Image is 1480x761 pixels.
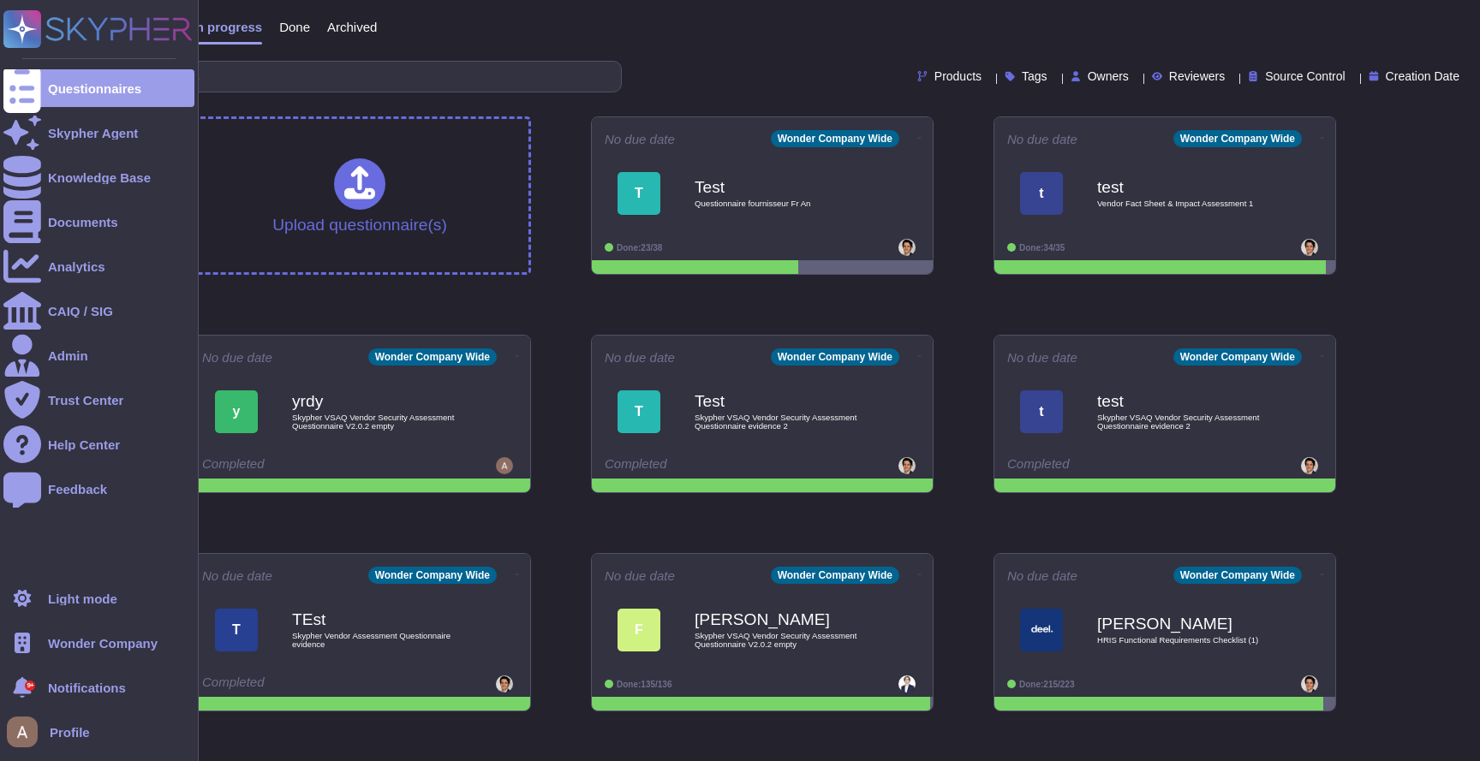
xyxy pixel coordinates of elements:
[7,716,38,747] img: user
[1265,70,1345,82] span: Source Control
[48,592,117,605] div: Light mode
[202,569,272,582] span: No due date
[1020,172,1063,215] div: t
[1173,348,1302,366] div: Wonder Company Wide
[1019,243,1065,253] span: Done: 34/35
[3,114,194,152] a: Skypher Agent
[695,413,866,430] span: Skypher VSAQ Vendor Security Assessment Questionnaire evidence 2
[898,675,916,693] img: user
[618,609,660,651] div: F
[496,675,513,693] img: user
[695,611,866,627] b: [PERSON_NAME]
[3,158,194,196] a: Knowledge Base
[898,457,916,474] img: user
[48,637,158,650] span: Wonder Company
[48,438,120,451] div: Help Center
[695,199,866,208] span: Questionnaire fournisseur Fr An
[605,351,675,364] span: No due date
[934,70,982,82] span: Products
[1020,609,1063,651] img: Logo
[48,681,126,694] span: Notifications
[695,179,866,195] b: Test
[202,457,412,474] div: Completed
[3,69,194,107] a: Questionnaires
[3,292,194,330] a: CAIQ / SIG
[68,62,621,92] input: Search by keywords
[48,349,88,362] div: Admin
[215,390,258,433] div: y
[368,567,497,584] div: Wonder Company Wide
[292,611,463,627] b: TEst
[3,336,194,374] a: Admin
[1020,390,1063,433] div: t
[1007,569,1077,582] span: No due date
[48,171,151,184] div: Knowledge Base
[50,726,90,739] span: Profile
[202,675,412,693] div: Completed
[771,348,899,366] div: Wonder Company Wide
[215,609,258,651] div: T
[279,21,310,33] span: Done
[3,713,50,751] button: user
[1007,457,1217,474] div: Completed
[368,348,497,366] div: Wonder Company Wide
[695,632,866,648] span: Skypher VSAQ Vendor Security Assessment Questionnaire V2.0.2 empty
[1301,675,1318,693] img: user
[1097,393,1268,409] b: test
[605,457,815,474] div: Completed
[618,172,660,215] div: T
[1088,70,1129,82] span: Owners
[292,393,463,409] b: yrdy
[771,130,899,147] div: Wonder Company Wide
[292,413,463,430] span: Skypher VSAQ Vendor Security Assessment Questionnaire V2.0.2 empty
[1007,351,1077,364] span: No due date
[496,457,513,474] img: user
[327,21,377,33] span: Archived
[292,632,463,648] span: Skypher Vendor Assessment Questionnaire evidence
[605,569,675,582] span: No due date
[618,390,660,433] div: T
[25,681,35,691] div: 9+
[202,351,272,364] span: No due date
[695,393,866,409] b: Test
[48,483,107,496] div: Feedback
[1019,680,1075,689] span: Done: 215/223
[771,567,899,584] div: Wonder Company Wide
[1097,413,1268,430] span: Skypher VSAQ Vendor Security Assessment Questionnaire evidence 2
[1173,130,1302,147] div: Wonder Company Wide
[192,21,262,33] span: In progress
[48,305,113,318] div: CAIQ / SIG
[1301,457,1318,474] img: user
[3,381,194,419] a: Trust Center
[48,260,105,273] div: Analytics
[617,680,672,689] span: Done: 135/136
[3,425,194,463] a: Help Center
[1097,199,1268,208] span: Vendor Fact Sheet & Impact Assessment 1
[1022,70,1047,82] span: Tags
[898,239,916,256] img: user
[1386,70,1459,82] span: Creation Date
[1097,179,1268,195] b: test
[1097,636,1268,645] span: HRIS Functional Requirements Checklist (1)
[3,470,194,508] a: Feedback
[3,247,194,285] a: Analytics
[1097,615,1268,632] b: [PERSON_NAME]
[48,394,123,407] div: Trust Center
[1007,133,1077,146] span: No due date
[272,158,447,233] div: Upload questionnaire(s)
[605,133,675,146] span: No due date
[1169,70,1225,82] span: Reviewers
[48,127,138,140] div: Skypher Agent
[48,82,141,95] div: Questionnaires
[48,216,118,229] div: Documents
[3,203,194,241] a: Documents
[617,243,662,253] span: Done: 23/38
[1173,567,1302,584] div: Wonder Company Wide
[1301,239,1318,256] img: user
